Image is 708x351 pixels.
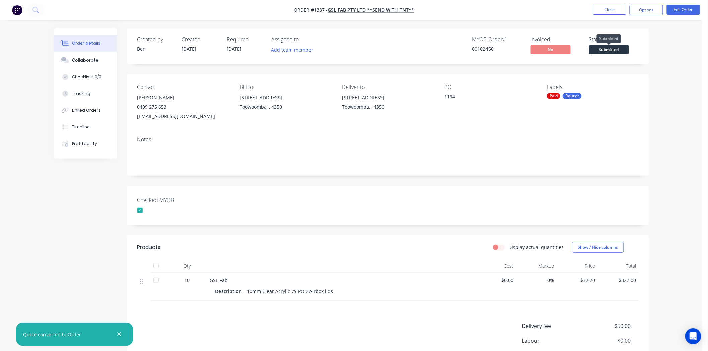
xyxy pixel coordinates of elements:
[516,259,557,273] div: Markup
[240,102,331,112] div: Toowoomba, , 4350
[597,34,621,43] div: Submitted
[531,45,571,54] span: No
[667,5,700,15] button: Edit Order
[240,93,331,102] div: [STREET_ADDRESS]
[72,107,101,113] div: Linked Orders
[475,259,516,273] div: Cost
[137,196,221,204] label: Checked MYOB
[589,36,639,43] div: Status
[215,286,245,296] div: Description
[560,277,596,284] span: $32.70
[519,277,554,284] span: 0%
[272,36,339,43] div: Assigned to
[589,45,629,54] span: Submitted
[54,102,117,119] button: Linked Orders
[137,112,229,121] div: [EMAIL_ADDRESS][DOMAIN_NAME]
[445,93,528,102] div: 1194
[598,259,639,273] div: Total
[557,259,598,273] div: Price
[563,93,582,99] div: Router
[547,93,560,99] div: Paid
[572,242,624,253] button: Show / Hide columns
[531,36,581,43] div: Invoiced
[72,74,101,80] div: Checklists 0/0
[630,5,663,15] button: Options
[54,135,117,152] button: Profitability
[685,328,701,344] div: Open Intercom Messenger
[137,84,229,90] div: Contact
[54,85,117,102] button: Tracking
[137,243,161,251] div: Products
[72,57,98,63] div: Collaborate
[240,84,331,90] div: Bill to
[445,84,536,90] div: PO
[522,337,582,345] span: Labour
[137,93,229,102] div: [PERSON_NAME]
[137,102,229,112] div: 0409 275 653
[54,52,117,69] button: Collaborate
[342,84,434,90] div: Deliver to
[137,45,174,52] div: Ben
[522,322,582,330] span: Delivery fee
[227,36,264,43] div: Required
[328,7,414,13] a: GSL Fab Pty Ltd **SEND WITH TNT**
[182,46,197,52] span: [DATE]
[272,45,317,54] button: Add team member
[72,91,90,97] div: Tracking
[342,102,434,112] div: Toowoomba, , 4350
[137,36,174,43] div: Created by
[72,40,100,46] div: Order details
[227,46,242,52] span: [DATE]
[167,259,207,273] div: Qty
[342,93,434,102] div: [STREET_ADDRESS]
[478,277,514,284] span: $0.00
[581,322,631,330] span: $50.00
[509,244,564,251] label: Display actual quantities
[472,45,523,52] div: 00102450
[581,337,631,345] span: $0.00
[268,45,317,54] button: Add team member
[245,286,336,296] div: 10mm Clear Acrylic 79 POD Airbox lids
[589,45,629,55] button: Submitted
[72,141,97,147] div: Profitability
[294,7,328,13] span: Order #1387 -
[472,36,523,43] div: MYOB Order #
[54,35,117,52] button: Order details
[137,93,229,121] div: [PERSON_NAME]0409 275 653[EMAIL_ADDRESS][DOMAIN_NAME]
[23,331,81,338] div: Quote converted to Order
[342,93,434,114] div: [STREET_ADDRESS]Toowoomba, , 4350
[185,277,190,284] span: 10
[601,277,636,284] span: $327.00
[182,36,219,43] div: Created
[240,93,331,114] div: [STREET_ADDRESS]Toowoomba, , 4350
[54,119,117,135] button: Timeline
[210,277,228,283] span: GSL Fab
[12,5,22,15] img: Factory
[54,69,117,85] button: Checklists 0/0
[593,5,626,15] button: Close
[72,124,90,130] div: Timeline
[137,136,639,143] div: Notes
[547,84,639,90] div: Labels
